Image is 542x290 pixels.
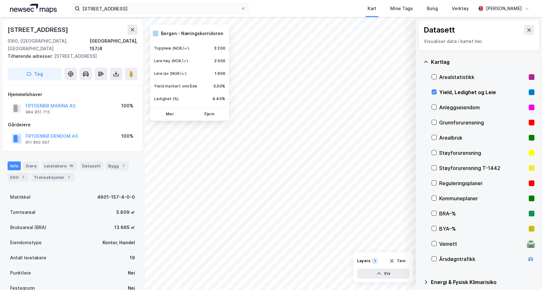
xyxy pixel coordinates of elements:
div: Reguleringsplaner [439,179,526,187]
button: Fjern [191,109,228,119]
div: Transaksjoner [31,173,74,182]
div: Antall leietakere [10,254,46,262]
div: Grunnforurensning [439,119,526,126]
span: Tilhørende adresser: [8,53,54,59]
div: Leietakere [42,161,77,170]
div: 100% [121,102,133,110]
div: Bergen - Næringskorridoren [161,30,223,37]
div: Bruksareal (BRA) [10,224,46,231]
div: Kartlag [431,58,534,66]
div: 100% [121,132,133,140]
div: Eiendomstype [10,239,42,246]
div: 911 860 597 [26,140,50,145]
div: Arealbruk [439,134,526,142]
div: Arealstatistikk [439,73,526,81]
div: 19 [68,163,74,169]
div: [STREET_ADDRESS] [8,52,133,60]
div: Bygg [106,161,129,170]
input: Søk på adresse, matrikkel, gårdeiere, leietakere eller personer [80,4,241,13]
div: Leie lav (NOK/㎡) [154,71,186,76]
button: Tag [8,68,62,80]
button: Mer [151,109,188,119]
div: Matrikkel [10,193,31,201]
div: Veinett [439,240,524,248]
div: Layers [357,258,370,263]
div: Toppleie (NOK/㎡) [154,46,189,51]
div: 4.40% [212,96,225,101]
div: 5 809 ㎡ [116,208,135,216]
div: Anleggseiendom [439,104,526,111]
div: Yield markert område [154,84,197,89]
div: 7 [20,174,26,180]
div: 4601-157-4-0-0 [97,193,135,201]
div: Datasett [424,25,455,35]
div: Verktøy [452,5,469,12]
div: Bolig [427,5,438,12]
img: logo.a4113a55bc3d86da70a041830d287a7e.svg [10,4,57,13]
div: 19 [130,254,135,262]
div: Støyforurensning T-1442 [439,164,526,172]
div: 984 851 715 [26,110,50,115]
div: Visualiser data i kartet her. [424,38,534,45]
div: Yield, Ledighet og Leie [439,88,526,96]
div: 13 665 ㎡ [114,224,135,231]
div: Mine Tags [390,5,413,12]
div: Kontrollprogram for chat [510,260,542,290]
div: ESG [8,173,29,182]
div: 2 500 [214,58,225,63]
div: Støyforurensning [439,149,526,157]
button: Vis [357,269,409,279]
div: BRA–% [439,210,526,217]
div: Hjemmelshaver [8,91,137,98]
div: Årsdøgntrafikk [439,255,524,263]
div: 5.50% [214,84,225,89]
div: Tomteareal [10,208,35,216]
div: Ledighet (%) [154,96,179,101]
div: Datasett [80,161,103,170]
div: Leie høy (NOK/㎡) [154,58,188,63]
div: Info [8,161,21,170]
div: 7 [66,174,72,180]
div: 🛣️ [527,240,535,248]
div: 3 200 [214,46,225,51]
iframe: Chat Widget [510,260,542,290]
div: Energi & Fysisk Klimarisiko [431,278,534,286]
div: Kart [368,5,376,12]
div: Kommuneplaner [439,195,526,202]
div: 5160, [GEOGRAPHIC_DATA], [GEOGRAPHIC_DATA] [8,37,90,52]
div: Punktleie [10,269,31,277]
div: BYA–% [439,225,526,233]
div: [STREET_ADDRESS] [8,25,69,35]
div: Eiere [23,161,39,170]
button: Tøm [385,256,409,266]
div: [PERSON_NAME] [486,5,522,12]
div: Nei [128,269,135,277]
div: 1 [120,163,127,169]
div: 1 [372,258,378,264]
div: [GEOGRAPHIC_DATA], 157/4 [90,37,138,52]
div: Gårdeiere [8,121,137,129]
div: 1 600 [215,71,225,76]
div: Kontor, Handel [103,239,135,246]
